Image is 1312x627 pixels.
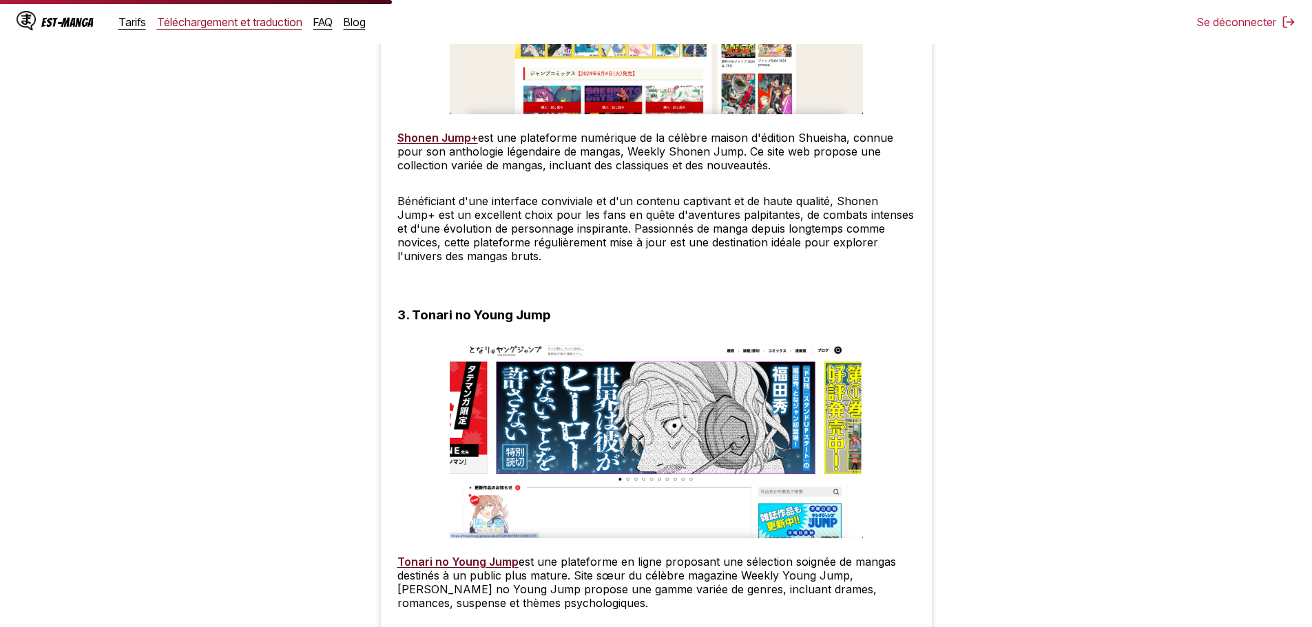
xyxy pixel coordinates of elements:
font: 3. Tonari no Young Jump [397,307,551,323]
font: Se déconnecter [1197,15,1276,29]
img: Tonari no Young Jump [450,339,863,538]
a: Shonen Jump+ [397,131,478,145]
a: Tonari no Young Jump [397,555,519,568]
a: Blog [344,15,366,29]
a: Téléchargement et traduction [157,15,302,29]
a: Logo d'IsMangaEst-Manga [17,11,118,33]
button: Se déconnecter [1197,15,1295,29]
font: est une plateforme numérique de la célèbre maison d'édition Shueisha, connue pour son anthologie ... [397,131,893,172]
img: Logo d'IsManga [17,11,36,30]
a: Tarifs [118,15,146,29]
font: Est-Manga [41,16,94,29]
font: Bénéficiant d'une interface conviviale et d'un contenu captivant et de haute qualité, Shonen Jump... [397,194,914,263]
img: se déconnecter [1282,15,1295,29]
font: est une plateforme en ligne proposant une sélection soignée de mangas destinés à un public plus m... [397,555,896,610]
a: FAQ [313,15,333,29]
